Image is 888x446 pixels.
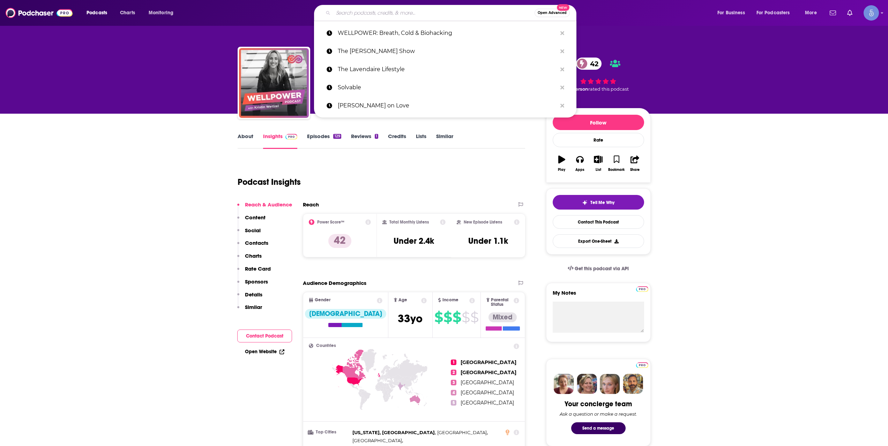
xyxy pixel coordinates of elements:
div: Play [558,168,565,172]
a: InsightsPodchaser Pro [263,133,298,149]
span: More [805,8,817,18]
button: open menu [712,7,754,18]
span: Monitoring [149,8,173,18]
button: Play [553,151,571,176]
div: Bookmark [608,168,625,172]
span: 3 [451,380,456,385]
div: Mixed [488,312,517,322]
button: Sponsors [237,278,268,291]
button: open menu [144,7,182,18]
div: 42 1 personrated this podcast [546,53,651,96]
span: [GEOGRAPHIC_DATA] [461,369,516,376]
button: Contact Podcast [237,330,292,342]
button: Reach & Audience [237,201,292,214]
p: Reach & Audience [245,201,292,208]
span: $ [443,312,452,323]
h2: Reach [303,201,319,208]
span: 1 person [569,86,588,92]
a: Open Website [245,349,284,355]
span: 5 [451,400,456,406]
button: Details [237,291,262,304]
p: Details [245,291,262,298]
h3: Under 1.1k [468,236,508,246]
span: $ [434,312,443,323]
p: WELLPOWER: Breath, Cold & Biohacking [338,24,557,42]
span: [GEOGRAPHIC_DATA] [352,438,402,443]
span: Age [398,298,407,302]
span: [US_STATE], [GEOGRAPHIC_DATA] [352,430,435,435]
span: New [557,4,569,11]
button: Send a message [571,422,626,434]
span: Countries [316,343,336,348]
div: 129 [333,134,341,139]
a: Episodes129 [307,133,341,149]
span: [GEOGRAPHIC_DATA] [437,430,487,435]
button: open menu [752,7,800,18]
button: Social [237,227,261,240]
img: Barbara Profile [577,374,597,394]
button: Follow [553,115,644,130]
span: Parental Status [491,298,513,307]
button: Content [237,214,266,227]
span: 1 [451,360,456,365]
p: Jillian on Love [338,97,557,115]
span: Get this podcast via API [575,266,629,272]
div: Share [630,168,640,172]
button: open menu [82,7,116,18]
a: Show notifications dropdown [827,7,839,19]
div: Ask a question or make a request. [560,411,637,417]
a: Pro website [636,361,648,368]
img: Podchaser Pro [636,362,648,368]
a: Charts [115,7,139,18]
p: Solvable [338,78,557,97]
button: Export One-Sheet [553,234,644,248]
div: Search podcasts, credits, & more... [321,5,583,21]
span: For Business [717,8,745,18]
a: Credits [388,133,406,149]
button: Rate Card [237,265,271,278]
p: Content [245,214,266,221]
p: The Lavendaire Lifestyle [338,60,557,78]
img: Sydney Profile [554,374,574,394]
div: List [596,168,601,172]
p: Rate Card [245,265,271,272]
img: Podchaser - Follow, Share and Rate Podcasts [6,6,73,20]
img: Jon Profile [623,374,643,394]
button: Bookmark [607,151,626,176]
button: Apps [571,151,589,176]
span: Tell Me Why [590,200,614,205]
span: 4 [451,390,456,395]
span: Podcasts [87,8,107,18]
a: About [238,133,253,149]
img: Podchaser Pro [285,134,298,139]
a: Contact This Podcast [553,215,644,229]
span: Income [442,298,458,302]
button: Share [626,151,644,176]
h2: Audience Demographics [303,280,366,286]
img: User Profile [864,5,879,21]
span: [GEOGRAPHIC_DATA] [461,390,514,396]
a: The Lavendaire Lifestyle [314,60,576,78]
a: WELLPOWER: Breath, Cold & Biohacking [314,24,576,42]
p: Social [245,227,261,234]
input: Search podcasts, credits, & more... [333,7,535,18]
img: Podchaser Pro [636,286,648,292]
span: $ [462,312,470,323]
span: , [437,429,488,437]
h2: Total Monthly Listens [389,220,429,225]
a: Reviews1 [351,133,378,149]
span: 2 [451,370,456,375]
a: Get this podcast via API [562,260,635,277]
span: [GEOGRAPHIC_DATA] [461,359,516,365]
h3: Top Cities [309,430,350,434]
a: Show notifications dropdown [844,7,855,19]
h2: New Episode Listens [464,220,502,225]
img: WELLPOWER: Breath, Cold & Biohacking [239,48,309,118]
a: The [PERSON_NAME] Show [314,42,576,60]
img: tell me why sparkle [582,200,588,205]
h1: Podcast Insights [238,177,301,187]
a: Lists [416,133,426,149]
span: $ [470,312,478,323]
